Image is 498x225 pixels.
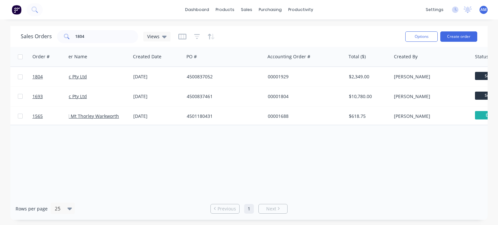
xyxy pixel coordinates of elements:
div: [PERSON_NAME] [394,73,466,80]
h1: Sales Orders [21,33,52,39]
span: 1565 [32,113,43,119]
a: Previous page [211,206,239,212]
button: Options [405,31,438,42]
div: productivity [285,5,316,15]
div: purchasing [255,5,285,15]
span: AM [480,7,487,13]
div: [PERSON_NAME] [394,93,466,100]
div: Created By [394,53,418,60]
div: PO # [186,53,197,60]
div: sales [238,5,255,15]
div: [DATE] [133,93,182,100]
a: Page 1 is your current page [244,204,254,214]
button: Create order [440,31,477,42]
div: [DATE] [133,73,182,80]
a: 1565 [32,107,71,126]
div: Status [475,53,489,60]
div: 4501180431 [187,113,259,119]
span: Previous [218,206,236,212]
img: Factory [12,5,21,15]
span: 1693 [32,93,43,100]
a: Next page [259,206,287,212]
input: Search... [75,30,138,43]
div: $2,349.00 [349,73,387,80]
div: Total ($) [349,53,366,60]
div: settings [422,5,447,15]
a: Yancoal Mt Thorley Warkworth [53,113,119,119]
span: Views [147,33,160,40]
a: 1693 [32,87,71,106]
div: 4500837052 [187,73,259,80]
a: 1804 [32,67,71,86]
div: 4500837461 [187,93,259,100]
div: [DATE] [133,113,182,119]
div: [PERSON_NAME] [394,113,466,119]
div: 00001929 [268,73,340,80]
div: $10,780.00 [349,93,387,100]
div: Customer Name [52,53,87,60]
div: products [212,5,238,15]
span: Rows per page [16,206,48,212]
div: Created Date [133,53,161,60]
span: 1804 [32,73,43,80]
a: dashboard [182,5,212,15]
span: Next [266,206,276,212]
div: Order # [32,53,50,60]
ul: Pagination [208,204,290,214]
div: 00001804 [268,93,340,100]
div: $618.75 [349,113,387,119]
div: Accounting Order # [267,53,310,60]
div: 00001688 [268,113,340,119]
